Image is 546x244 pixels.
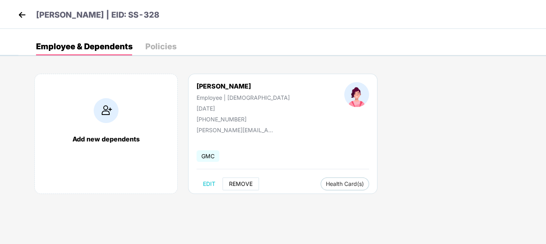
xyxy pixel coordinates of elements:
p: [PERSON_NAME] | EID: SS-328 [36,9,159,21]
button: REMOVE [223,177,259,190]
span: Health Card(s) [326,182,364,186]
img: addIcon [94,98,118,123]
div: [DATE] [197,105,290,112]
img: profileImage [344,82,369,107]
span: GMC [197,150,219,162]
div: [PERSON_NAME][EMAIL_ADDRESS][DOMAIN_NAME] [197,127,277,133]
div: Employee | [DEMOGRAPHIC_DATA] [197,94,290,101]
div: Add new dependents [43,135,169,143]
span: REMOVE [229,181,253,187]
div: Employee & Dependents [36,42,132,50]
div: [PHONE_NUMBER] [197,116,290,123]
span: EDIT [203,181,215,187]
button: EDIT [197,177,222,190]
div: [PERSON_NAME] [197,82,290,90]
img: back [16,9,28,21]
div: Policies [145,42,177,50]
button: Health Card(s) [321,177,369,190]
